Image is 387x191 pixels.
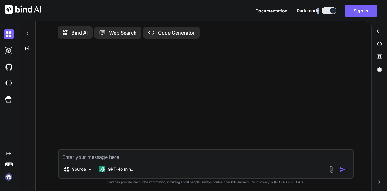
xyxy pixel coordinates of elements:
[108,166,133,172] p: GPT-4o min..
[4,62,14,72] img: githubDark
[99,166,105,172] img: GPT-4o mini
[255,8,288,13] span: Documentation
[58,180,354,184] p: Bind can provide inaccurate information, including about people. Always double-check its answers....
[328,166,335,173] img: attachment
[109,29,137,36] p: Web Search
[5,5,41,14] img: Bind AI
[345,5,377,17] button: Sign in
[4,78,14,88] img: cloudideIcon
[4,172,14,182] img: signin
[297,8,319,14] span: Dark mode
[71,29,88,36] p: Bind AI
[158,29,195,36] p: Code Generator
[4,45,14,56] img: darkAi-studio
[4,29,14,39] img: darkChat
[255,8,288,14] button: Documentation
[72,166,86,172] p: Source
[340,166,346,173] img: icon
[88,167,93,172] img: Pick Models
